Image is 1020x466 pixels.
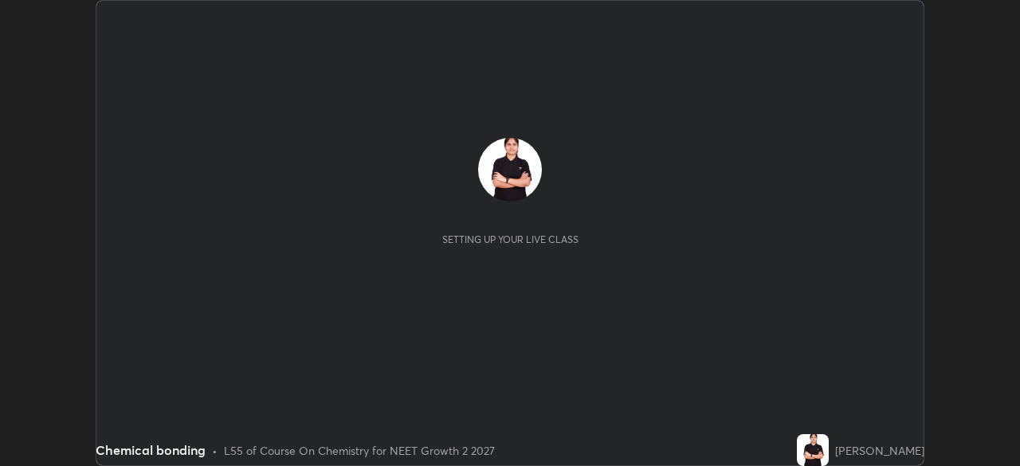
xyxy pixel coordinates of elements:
img: ff2c941f67fa4c8188b2ddadd25ac577.jpg [797,434,829,466]
div: Chemical bonding [96,441,206,460]
div: Setting up your live class [442,233,579,245]
div: [PERSON_NAME] [835,442,924,459]
img: ff2c941f67fa4c8188b2ddadd25ac577.jpg [478,138,542,202]
div: • [212,442,218,459]
div: L55 of Course On Chemistry for NEET Growth 2 2027 [224,442,495,459]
